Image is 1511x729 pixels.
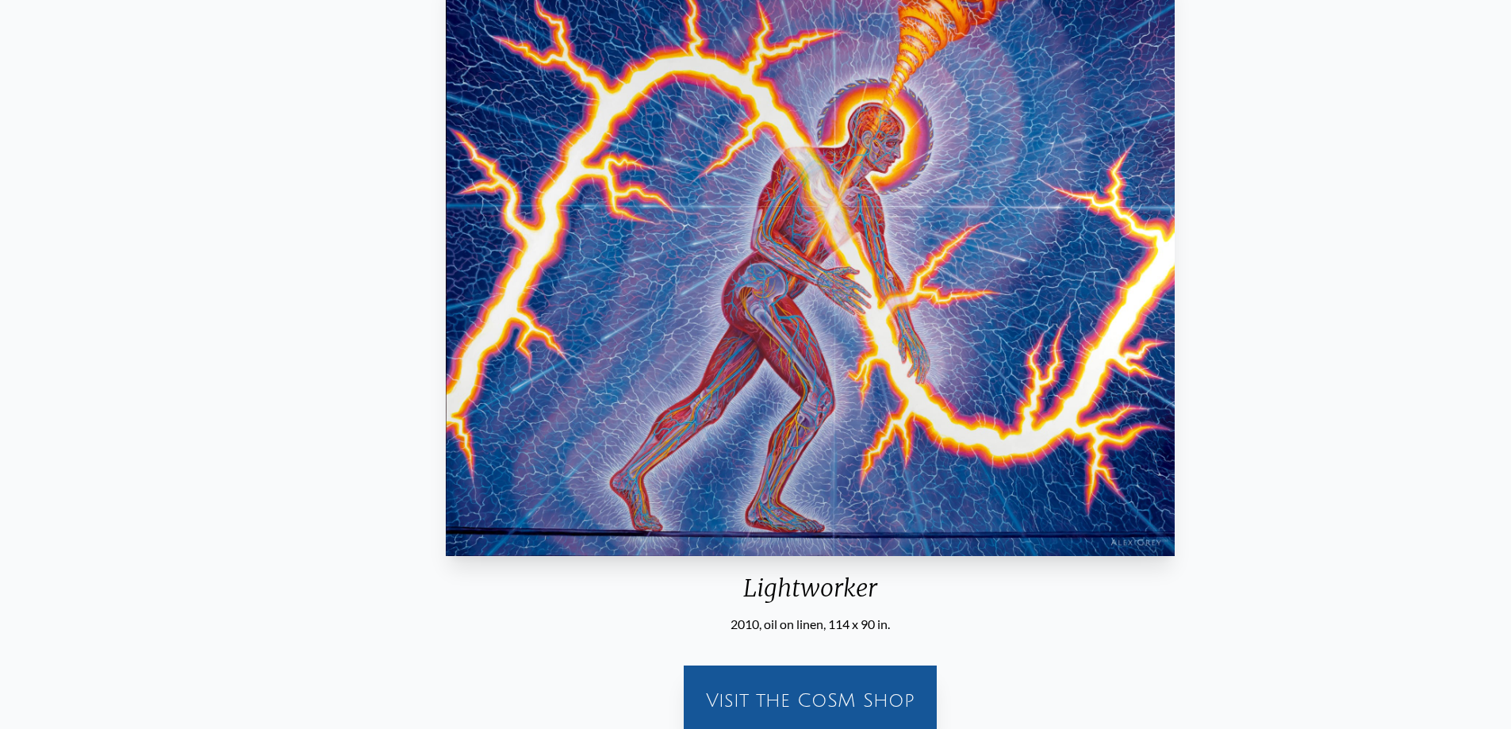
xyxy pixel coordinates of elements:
[693,675,927,726] a: Visit the CoSM Shop
[439,615,1181,634] div: 2010, oil on linen, 114 x 90 in.
[439,574,1181,615] div: Lightworker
